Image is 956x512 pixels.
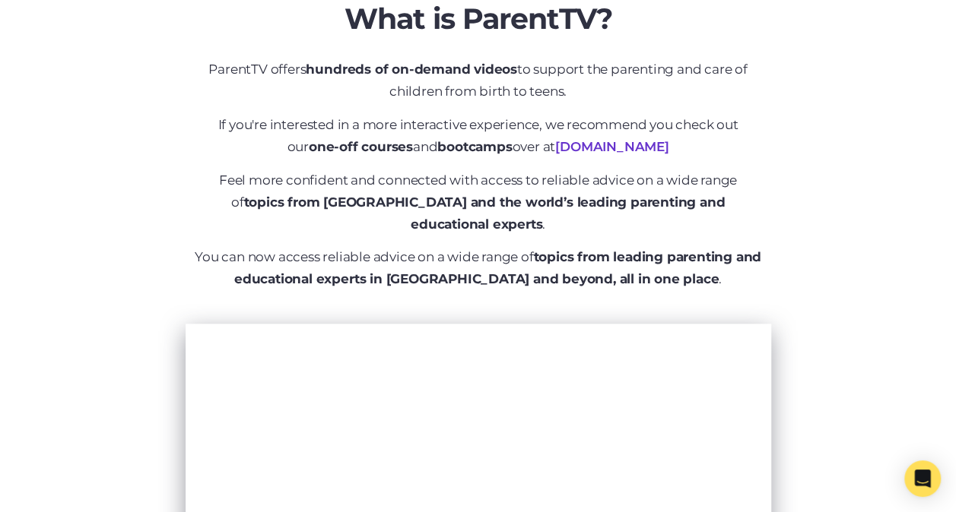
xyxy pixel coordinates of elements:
[193,114,764,158] p: If you're interested in a more interactive experience, we recommend you check out our and over at
[193,246,764,290] p: You can now access reliable advice on a wide range of .
[904,460,941,497] div: Open Intercom Messenger
[437,139,512,154] strong: bootcamps
[193,2,764,36] h2: What is ParentTV?
[244,194,726,232] strong: topics from [GEOGRAPHIC_DATA] and the world’s leading parenting and educational experts
[193,169,764,235] p: Feel more confident and connected with access to reliable advice on a wide range of .
[555,139,669,154] a: [DOMAIN_NAME]
[193,58,764,103] p: ParentTV offers to support the parenting and care of children from birth to teens.
[306,62,516,77] strong: hundreds of on-demand videos
[309,139,413,154] strong: one-off courses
